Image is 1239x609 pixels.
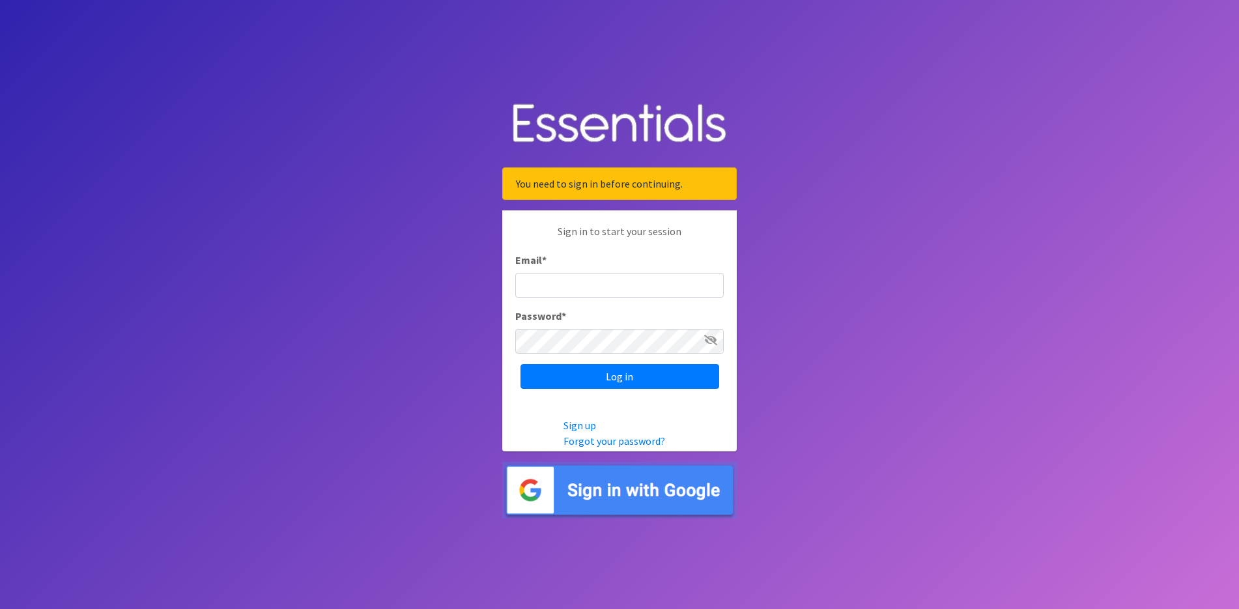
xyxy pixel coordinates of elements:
label: Email [515,252,547,268]
label: Password [515,308,566,324]
abbr: required [542,253,547,266]
input: Log in [520,364,719,389]
img: Human Essentials [502,91,737,158]
p: Sign in to start your session [515,223,724,252]
a: Forgot your password? [563,434,665,447]
abbr: required [562,309,566,322]
img: Sign in with Google [502,462,737,518]
div: You need to sign in before continuing. [502,167,737,200]
a: Sign up [563,419,596,432]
